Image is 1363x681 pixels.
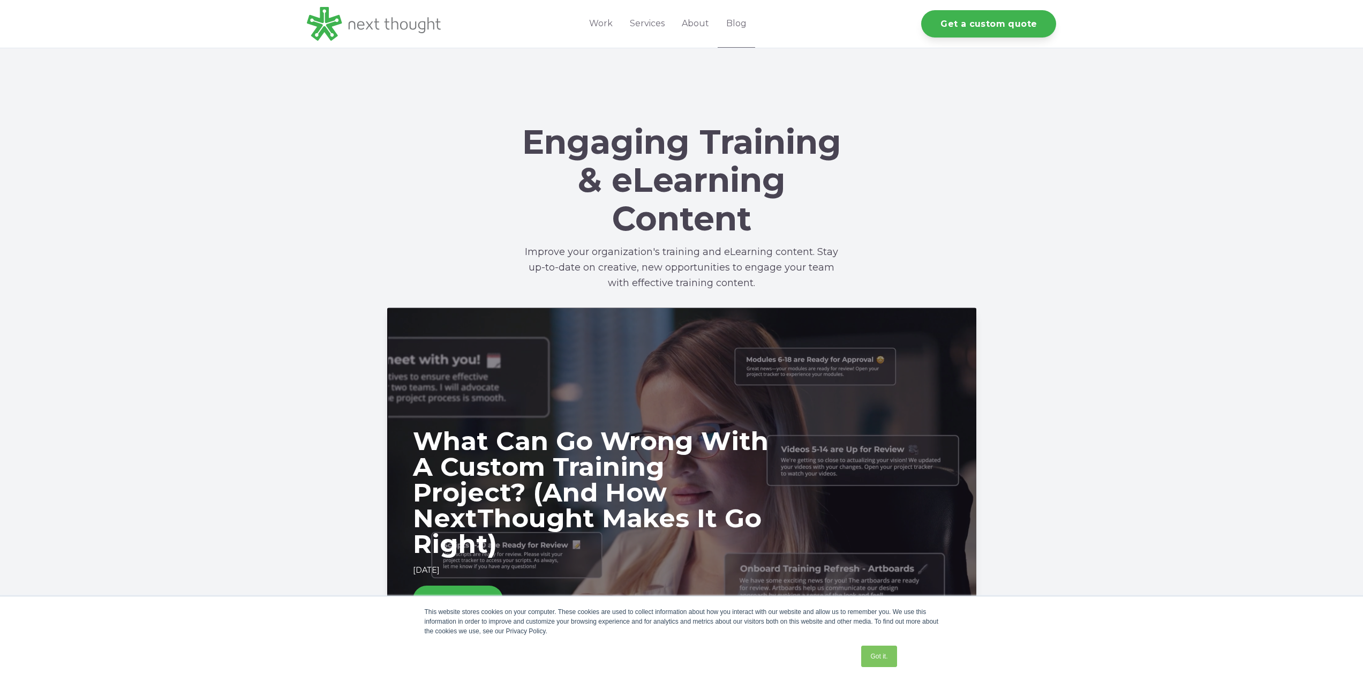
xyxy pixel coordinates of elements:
h2: What Can Go Wrong With A Custom Training Project? (And How NextThought Makes It Go Right) [413,428,771,557]
label: [DATE] [413,565,440,575]
a: Got it. [861,646,897,667]
div: This website stores cookies on your computer. These cookies are used to collect information about... [425,607,939,636]
img: LG - NextThought Logo [307,7,441,41]
a: Read More [413,586,503,613]
a: Get a custom quote [921,10,1056,38]
h1: Engaging Training & eLearning Content [521,123,842,238]
p: Improve your organization's training and eLearning content. Stay up-to-date on creative, new oppo... [521,244,842,291]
